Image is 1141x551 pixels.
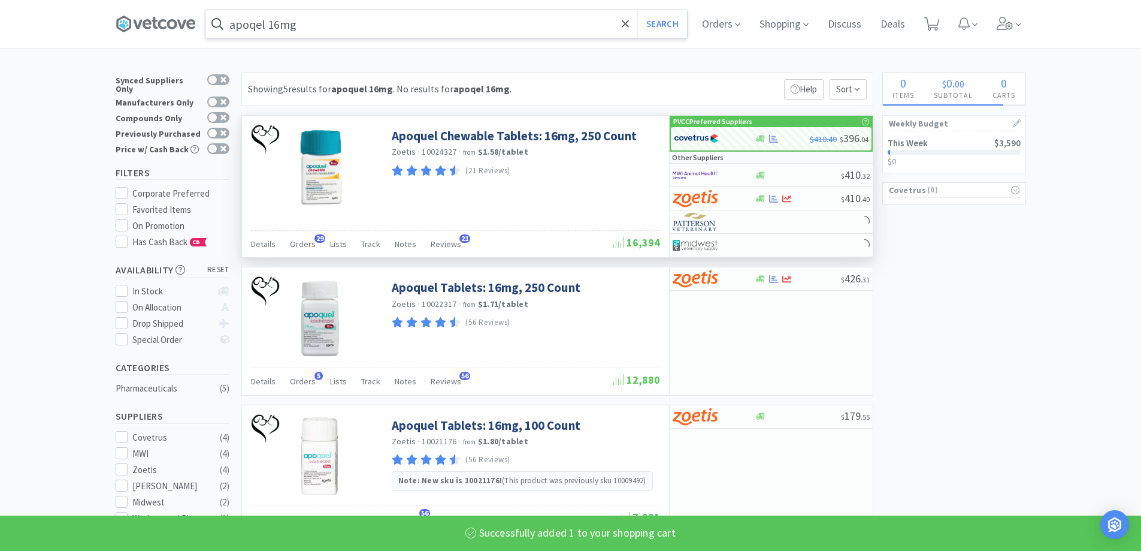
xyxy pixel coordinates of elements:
[841,171,845,180] span: $
[116,143,201,153] div: Price w/ Cash Back
[861,413,870,421] span: . 55
[841,195,845,204] span: $
[883,89,924,101] h4: Items
[116,410,229,423] h5: Suppliers
[861,195,870,204] span: . 40
[220,381,229,396] div: ( 5 )
[132,219,229,233] div: On Promotion
[1001,76,1007,91] span: 0
[392,146,416,157] a: Zoetis
[458,299,461,309] span: ·
[220,511,229,526] div: ( 1 )
[132,203,229,217] div: Favorited Items
[116,97,201,107] div: Manufacturers Only
[465,317,510,329] p: (56 Reviews)
[810,134,837,144] span: $410.40
[889,116,1019,131] h1: Weekly Budget
[116,74,201,93] div: Synced Suppliers Only
[314,372,323,380] span: 5
[861,171,870,180] span: . 32
[478,146,528,157] strong: $1.58 / tablet
[361,239,380,249] span: Track
[251,513,276,524] span: Details
[301,417,338,495] img: c5a077527a064631b645afb3aa5a2ce4_239306.jpeg
[132,317,212,331] div: Drop Shipped
[251,376,276,387] span: Details
[463,148,476,156] span: from
[395,239,416,249] span: Notes
[220,495,229,510] div: ( 2 )
[458,146,461,157] span: ·
[465,454,510,466] p: (56 Reviews)
[330,376,347,387] span: Lists
[841,272,870,285] span: 426
[132,236,207,248] span: Has Cash Back
[637,10,687,38] button: Search
[942,78,946,90] span: $
[459,372,470,380] span: 56
[841,191,870,205] span: 410
[465,165,510,177] p: (21 Reviews)
[190,239,202,246] span: CB
[392,417,580,433] a: Apoquel Tablets: 16mg, 100 Count
[116,263,229,277] h5: Availability
[132,186,229,201] div: Corporate Preferred
[888,156,896,167] span: $0
[672,152,724,163] p: Other Suppliers
[116,128,201,138] div: Previously Purchased
[321,513,340,524] span: Track
[924,77,983,89] div: .
[355,513,376,524] span: Notes
[876,19,910,30] a: Deals
[830,79,867,100] span: Sort
[116,361,229,375] h5: Categories
[619,510,660,524] span: 7,081
[314,234,325,243] span: 29
[116,112,201,122] div: Compounds Only
[392,299,416,309] a: Zoetis
[613,373,660,387] span: 12,880
[784,79,824,100] p: Help
[205,10,687,38] input: Search by item, sku, manufacturer, ingredient, size...
[330,239,347,249] span: Lists
[132,495,207,510] div: Midwest
[281,279,359,357] img: a5fb3d9171a646e5bea435a8f02a4828_302833.png
[417,436,420,447] span: ·
[132,284,212,299] div: In Stock
[132,479,207,493] div: [PERSON_NAME]
[220,447,229,461] div: ( 4 )
[431,376,461,387] span: Reviews
[422,299,456,309] span: 10022317
[132,333,212,347] div: Special Order
[220,463,229,477] div: ( 4 )
[463,300,476,309] span: from
[946,76,952,91] span: 0
[888,138,928,147] h2: This Week
[924,89,983,101] h4: Subtotal
[478,299,528,309] strong: $1.71 / tablet
[116,381,213,396] div: Pharmaceuticals
[331,83,393,95] strong: apoquel 16mg
[419,509,430,517] span: 56
[459,234,470,243] span: 21
[673,236,718,254] img: 4dd14cff54a648ac9e977f0c5da9bc2e_5.png
[861,275,870,284] span: . 31
[673,408,718,426] img: a673e5ab4e5e497494167fe422e9a3ab.png
[251,239,276,249] span: Details
[823,19,866,30] a: Discuss
[392,279,580,296] a: Apoquel Tablets: 16mg, 250 Count
[955,78,964,90] span: 00
[673,270,718,288] img: a673e5ab4e5e497494167fe422e9a3ab.png
[859,135,868,144] span: . 04
[431,239,461,249] span: Reviews
[132,300,212,315] div: On Allocation
[674,130,719,147] img: 77fca1acd8b6420a9015268ca798ef17_1.png
[983,89,1025,101] h4: Carts
[613,236,660,249] span: 16,394
[458,436,461,447] span: ·
[398,475,503,486] strong: Note: New sku is 10021176!
[132,463,207,477] div: Zoetis
[132,430,207,445] div: Covetrus
[207,264,229,276] span: reset
[900,76,906,91] span: 0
